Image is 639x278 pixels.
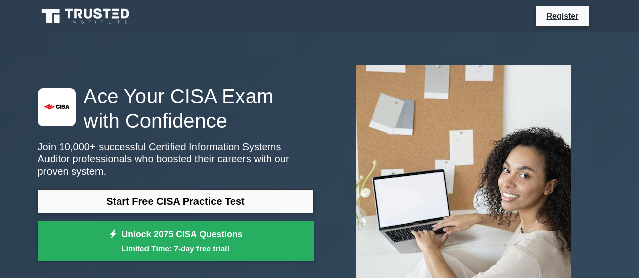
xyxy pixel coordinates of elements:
a: Register [540,10,584,22]
p: Join 10,000+ successful Certified Information Systems Auditor professionals who boosted their car... [38,141,314,177]
a: Unlock 2075 CISA QuestionsLimited Time: 7-day free trial! [38,221,314,261]
h1: Ace Your CISA Exam with Confidence [38,84,314,133]
small: Limited Time: 7-day free trial! [51,243,301,254]
a: Start Free CISA Practice Test [38,189,314,213]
